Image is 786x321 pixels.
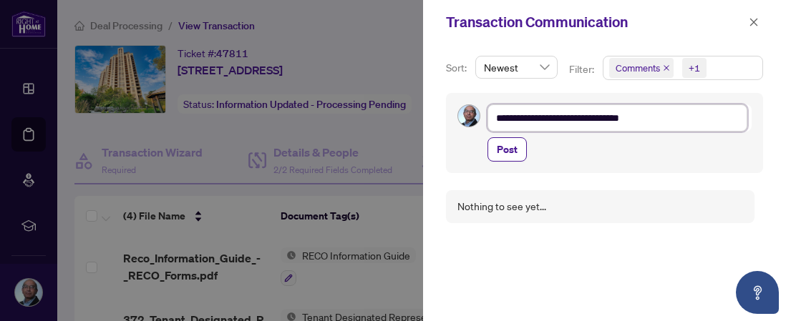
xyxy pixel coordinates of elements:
[497,138,518,161] span: Post
[457,199,546,214] div: Nothing to see yet...
[487,137,527,162] button: Post
[446,60,470,76] p: Sort:
[689,61,700,75] div: +1
[484,56,549,78] span: Newest
[663,64,670,71] span: close
[736,271,779,314] button: Open asap
[569,61,596,77] p: Filter:
[616,61,660,75] span: Comments
[609,58,674,78] span: Comments
[458,105,480,127] img: Profile Icon
[446,11,744,33] div: Transaction Communication
[749,17,759,27] span: close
